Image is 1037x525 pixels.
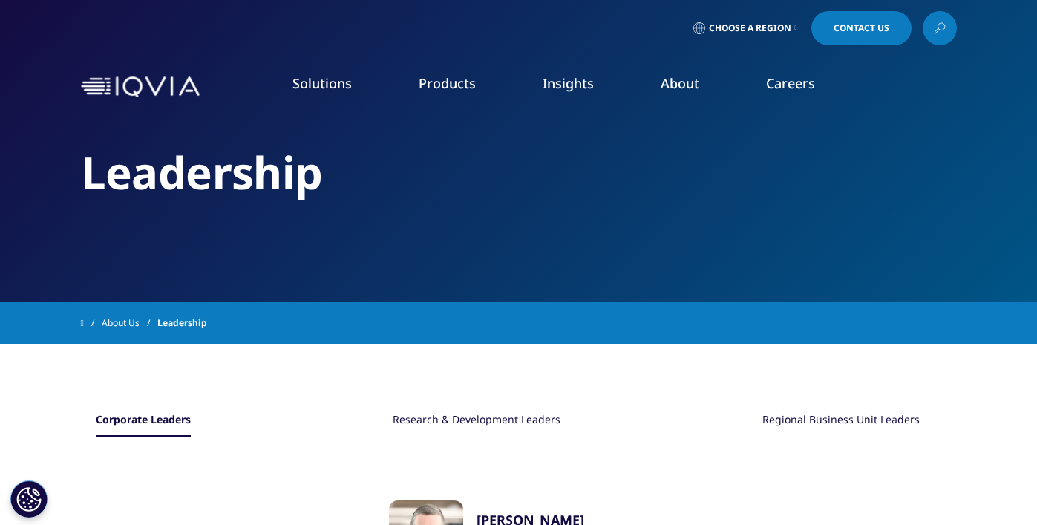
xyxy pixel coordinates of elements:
h2: Leadership [81,145,957,200]
button: Regional Business Unit Leaders [762,405,920,437]
button: Corporate Leaders [96,405,191,437]
span: Contact Us [834,24,889,33]
a: Products [419,74,476,92]
nav: Primary [206,52,957,122]
a: About Us [102,310,157,336]
button: Cookies Settings [10,480,48,518]
button: Research & Development Leaders [393,405,560,437]
a: Careers [766,74,815,92]
a: Solutions [292,74,352,92]
a: About [661,74,699,92]
span: Choose a Region [709,22,791,34]
span: Leadership [157,310,207,336]
a: Insights [543,74,594,92]
img: IQVIA Healthcare Information Technology and Pharma Clinical Research Company [81,76,200,98]
a: Contact Us [811,11,912,45]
